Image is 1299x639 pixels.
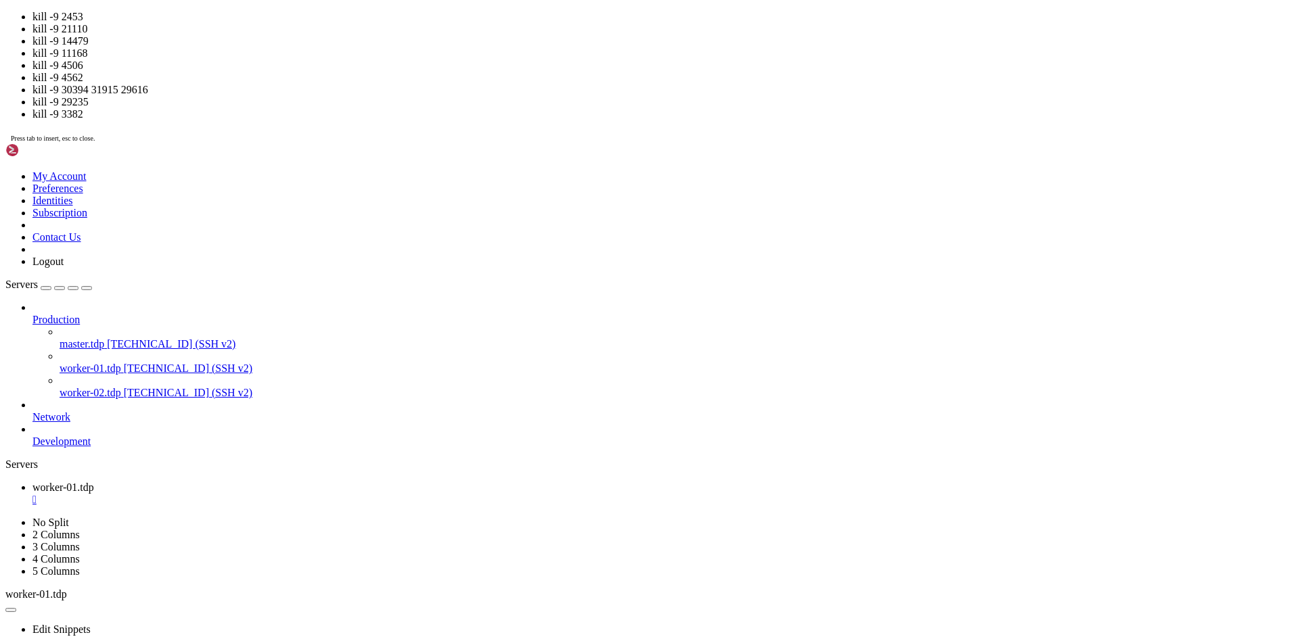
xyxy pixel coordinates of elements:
li: kill -9 11168 [32,47,1294,60]
span: Production [32,314,80,325]
x-row: [devadmin@worker-01 ~]$ ps -aux | grep filebeat [5,17,1123,28]
a: No Split [32,517,69,528]
li: kill -9 2453 [32,11,1294,23]
li: worker-02.tdp [TECHNICAL_ID] (SSH v2) [60,375,1294,399]
a: worker-01.tdp [32,481,1294,506]
a: My Account [32,170,87,182]
span: filebeat [850,28,893,39]
a: 5 Columns [32,565,80,577]
li: kill -9 30394 31915 29616 [32,84,1294,96]
a: master.tdp [TECHNICAL_ID] (SSH v2) [60,338,1294,350]
x-row: [devadmin@worker-01 ~]$ kill -9 [5,51,1123,63]
span: [TECHNICAL_ID] (SSH v2) [124,362,252,374]
li: Production [32,302,1294,399]
span: worker-02.tdp [60,387,121,398]
a: Logout [32,256,64,267]
span: Development [32,435,91,447]
li: kill -9 3382 [32,108,1294,120]
span: filebeat [574,28,617,39]
a: 3 Columns [32,541,80,552]
a: 4 Columns [32,553,80,565]
a: Preferences [32,183,83,194]
span: Press tab to insert, esc to close. [11,135,95,142]
span: filebeat [422,28,465,39]
div: (32, 4) [188,51,193,63]
img: Shellngn [5,143,83,157]
a: Servers [5,279,92,290]
li: kill -9 29235 [32,96,1294,108]
span: worker-01.tdp [60,362,121,374]
a: Production [32,314,1294,326]
span: filebeat [698,28,742,39]
a: Network [32,411,1294,423]
span: worker-01.tdp [32,481,94,493]
li: kill -9 4562 [32,72,1294,84]
span: Network [32,411,70,423]
span: Servers [5,279,38,290]
a: worker-01.tdp [TECHNICAL_ID] (SSH v2) [60,362,1294,375]
span: [TECHNICAL_ID] (SSH v2) [124,387,252,398]
span: [TECHNICAL_ID] (SSH v2) [107,338,235,350]
span: master.tdp [60,338,104,350]
a: Identities [32,195,73,206]
a: worker-02.tdp [TECHNICAL_ID] (SSH v2) [60,387,1294,399]
span: filebeat [449,40,493,51]
a: Edit Snippets [32,623,91,635]
li: worker-01.tdp [TECHNICAL_ID] (SSH v2) [60,350,1294,375]
li: kill -9 14479 [32,35,1294,47]
a: Contact Us [32,231,81,243]
li: kill -9 21110 [32,23,1294,35]
a:  [32,494,1294,506]
a: Development [32,435,1294,448]
li: kill -9 4506 [32,60,1294,72]
div: Servers [5,458,1294,471]
x-row: devadmin 22492 0.0 1.0 1919804 87796 ? Sl 15:24 0:00 /data/setup/ -9.1.0-linux-x86_64/ -c /data/s... [5,28,1123,40]
a: Subscription [32,207,87,218]
x-row: devadmin 28952 0.0 0.0 112816 972 pts/0 R+ 15:32 0:00 grep --color=auto [5,40,1123,51]
li: master.tdp [TECHNICAL_ID] (SSH v2) [60,326,1294,350]
x-row: Last login: [DATE] from [DOMAIN_NAME] [5,5,1123,17]
li: Development [32,423,1294,448]
a: 2 Columns [32,529,80,540]
li: Network [32,399,1294,423]
span: worker-01.tdp [5,588,67,600]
